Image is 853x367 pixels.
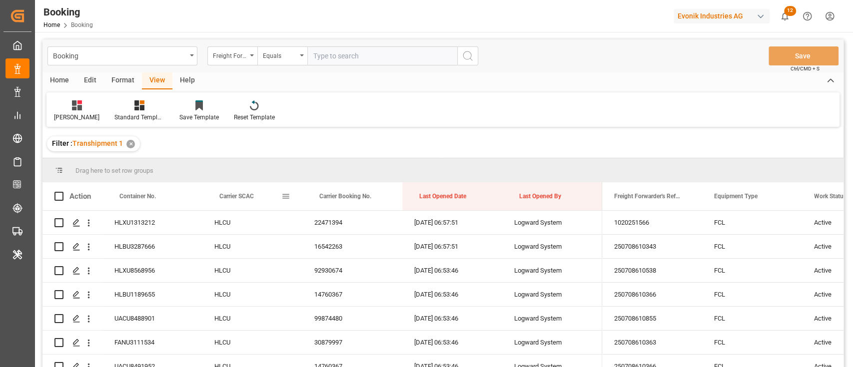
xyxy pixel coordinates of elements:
span: Carrier SCAC [219,193,254,200]
div: HLCU [202,307,302,330]
div: FCL [702,307,802,330]
div: 250708610363 [602,331,702,354]
div: HLCU [202,211,302,234]
a: Home [43,21,60,28]
div: [PERSON_NAME] [54,113,99,122]
div: Press SPACE to select this row. [42,331,602,355]
div: Press SPACE to select this row. [42,283,602,307]
span: Freight Forwarder's Reference No. [614,193,681,200]
button: open menu [257,46,307,65]
div: [DATE] 06:53:46 [402,259,502,282]
button: Save [769,46,839,65]
div: Press SPACE to select this row. [42,211,602,235]
div: 16542263 [302,235,402,258]
span: Ctrl/CMD + S [791,65,820,72]
span: Container No. [119,193,156,200]
div: HLBU1189655 [102,283,202,306]
div: FANU3111534 [102,331,202,354]
div: Press SPACE to select this row. [42,235,602,259]
div: FCL [702,235,802,258]
span: Equipment Type [714,193,758,200]
div: FCL [702,283,802,306]
button: show 12 new notifications [774,5,796,27]
span: Last Opened Date [419,193,466,200]
div: HLCU [202,331,302,354]
div: 22471394 [302,211,402,234]
div: 14760367 [302,283,402,306]
div: [DATE] 06:53:46 [402,307,502,330]
div: Equals [263,49,297,60]
div: Evonik Industries AG [674,9,770,23]
div: FCL [702,259,802,282]
button: Help Center [796,5,819,27]
div: HLCU [202,235,302,258]
div: Logward System [502,259,602,282]
div: 1020251566 [602,211,702,234]
span: Work Status [814,193,847,200]
div: HLCU [202,259,302,282]
span: Carrier Booking No. [319,193,371,200]
div: Press SPACE to select this row. [42,259,602,283]
div: HLBU3287666 [102,235,202,258]
div: Help [172,72,202,89]
button: Evonik Industries AG [674,6,774,25]
div: Booking [53,49,186,61]
div: Save Template [179,113,219,122]
span: Filter : [52,139,72,147]
div: Reset Template [234,113,275,122]
div: HLCU [202,283,302,306]
div: UACU8488901 [102,307,202,330]
div: Edit [76,72,104,89]
span: Transhipment 1 [72,139,123,147]
div: Logward System [502,235,602,258]
div: [DATE] 06:53:46 [402,283,502,306]
div: Booking [43,4,93,19]
div: Freight Forwarder's Reference No. [213,49,247,60]
div: View [142,72,172,89]
div: [DATE] 06:57:51 [402,235,502,258]
button: search button [457,46,478,65]
button: open menu [47,46,197,65]
div: Home [42,72,76,89]
span: 12 [784,6,796,16]
button: open menu [207,46,257,65]
div: [DATE] 06:53:46 [402,331,502,354]
div: 30879997 [302,331,402,354]
div: HLXU8568956 [102,259,202,282]
div: 92930674 [302,259,402,282]
div: 250708610538 [602,259,702,282]
span: Last Opened By [519,193,561,200]
div: ✕ [126,140,135,148]
div: Action [69,192,91,201]
div: Press SPACE to select this row. [42,307,602,331]
div: Logward System [502,211,602,234]
div: Logward System [502,283,602,306]
div: [DATE] 06:57:51 [402,211,502,234]
div: 250708610855 [602,307,702,330]
span: Drag here to set row groups [75,167,153,174]
div: Format [104,72,142,89]
div: Standard Templates [114,113,164,122]
div: Logward System [502,307,602,330]
div: 250708610343 [602,235,702,258]
div: FCL [702,331,802,354]
input: Type to search [307,46,457,65]
div: FCL [702,211,802,234]
div: 250708610366 [602,283,702,306]
div: HLXU1313212 [102,211,202,234]
div: Logward System [502,331,602,354]
div: 99874480 [302,307,402,330]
